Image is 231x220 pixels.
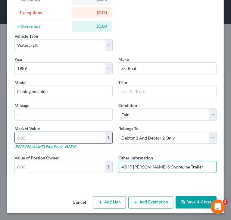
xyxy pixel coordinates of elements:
[211,200,225,214] iframe: Intercom live chat
[223,200,228,204] span: 2
[76,23,107,29] div: $0.00
[17,10,69,16] div: - Exemptions
[15,161,105,173] input: 0.00
[119,161,217,173] input: (optional)
[14,56,23,62] label: Year
[15,109,112,120] input: --
[119,126,139,131] span: Belongs To
[14,155,60,161] label: Value of Portion Owned
[105,161,112,173] div: $
[119,155,153,161] label: Other Information
[128,196,173,209] button: Add Exemption
[14,144,63,149] a: [PERSON_NAME] Blue Book
[65,144,76,149] a: NADA
[68,197,91,209] button: Cancel
[176,196,217,209] button: Save & Close
[93,196,126,209] button: Add Lien
[14,102,29,108] label: Mileage
[105,132,112,143] div: $
[15,132,105,143] input: 0.00
[76,10,107,16] div: $0.00
[119,86,217,97] input: ex. LS, LT, etc
[119,79,127,86] label: Trim
[14,79,27,86] label: Model
[15,86,112,97] input: ex. Altima
[14,33,38,39] label: Vehicle Type
[17,23,69,29] div: = Unexempt
[119,63,217,74] input: ex. Nissan
[119,102,137,108] label: Condition
[14,125,40,132] label: Market Value
[119,57,129,62] span: Make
